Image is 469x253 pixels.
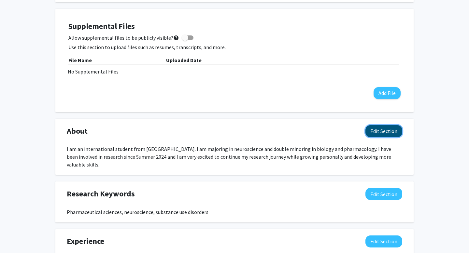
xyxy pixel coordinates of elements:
[68,57,92,63] b: File Name
[5,224,28,248] iframe: Chat
[68,68,401,75] div: No Supplemental Files
[173,34,179,42] mat-icon: help
[68,22,401,31] h4: Supplemental Files
[68,43,401,51] p: Use this section to upload files such as resumes, transcripts, and more.
[67,208,402,216] div: Pharmaceutical sciences, neuroscience, substance use disorders
[67,188,135,200] span: Research Keywords
[365,125,402,137] button: Edit About
[365,188,402,200] button: Edit Research Keywords
[67,125,88,137] span: About
[67,145,402,168] div: I am an international student from [GEOGRAPHIC_DATA]. I am majoring in neuroscience and double mi...
[166,57,202,63] b: Uploaded Date
[365,235,402,247] button: Edit Experience
[374,87,401,99] button: Add File
[68,34,179,42] span: Allow supplemental files to be publicly visible?
[67,235,104,247] span: Experience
